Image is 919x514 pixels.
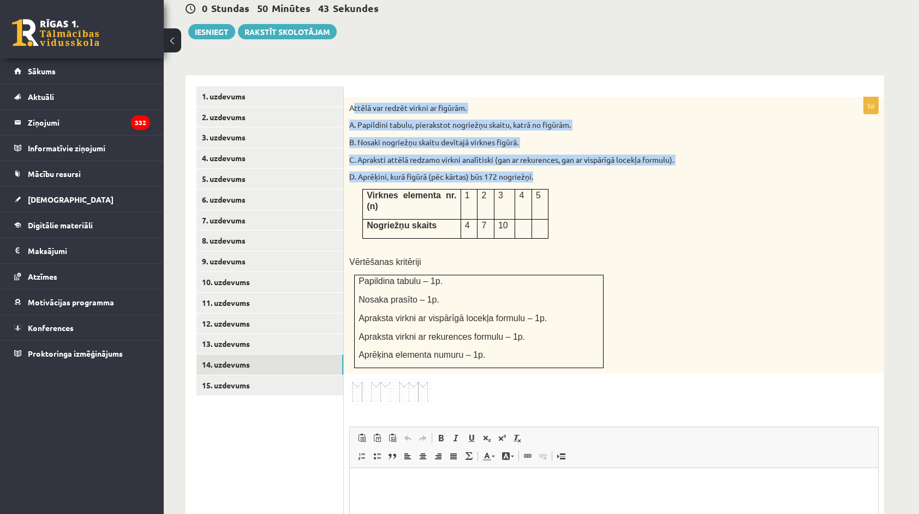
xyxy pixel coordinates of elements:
span: Stundas [211,2,249,14]
span: 50 [257,2,268,14]
span: Sākums [28,66,56,76]
span: Minūtes [272,2,311,14]
a: Italic (Ctrl+I) [449,431,464,445]
a: Centre [415,449,431,463]
span: Virknes elementa nr.(n) [367,191,456,211]
a: Redo (Ctrl+Y) [415,431,431,445]
a: 8. uzdevums [196,231,343,251]
a: 11. uzdevums [196,293,343,313]
a: 2. uzdevums [196,107,343,127]
a: Background Colour [498,449,517,463]
a: Motivācijas programma [14,290,150,315]
p: B. Nosaki nogriežņu skaitu devītajā virknes figūrā. [349,137,824,148]
a: Konferences [14,315,150,340]
img: 1.png [349,379,431,405]
a: 13. uzdevums [196,334,343,354]
legend: Informatīvie ziņojumi [28,135,150,161]
span: Digitālie materiāli [28,220,93,230]
a: Align Left [400,449,415,463]
a: Maksājumi [14,238,150,263]
a: Paste from Word [385,431,400,445]
a: Paste (Ctrl+V) [354,431,369,445]
a: Block Quote [385,449,400,463]
span: 4 [465,221,470,230]
a: Insert/Remove Bulleted List [369,449,385,463]
a: Digitālie materiāli [14,212,150,238]
a: Superscript [494,431,510,445]
i: 332 [131,115,150,130]
a: Sākums [14,58,150,84]
a: Informatīvie ziņojumi [14,135,150,161]
a: Rakstīt skolotājam [238,24,337,39]
span: Mācību resursi [28,169,81,179]
a: Proktoringa izmēģinājums [14,341,150,366]
span: Atzīmes [28,271,57,281]
a: Insert Page Break for Printing [553,449,569,463]
span: 7 [481,221,486,230]
span: [DEMOGRAPHIC_DATA] [28,194,114,204]
legend: Ziņojumi [28,110,150,135]
a: 15. uzdevums [196,375,343,395]
a: Rīgas 1. Tālmācības vidusskola [12,19,99,46]
a: Link (Ctrl+K) [520,449,535,463]
a: 9. uzdevums [196,251,343,271]
body: Rich Text Editor, wiswyg-editor-user-answer-47433861512200 [11,11,517,22]
p: Attēlā var redzēt virkni ar figūrām. [349,103,824,114]
a: Underline (Ctrl+U) [464,431,479,445]
p: C. Apraksti attēlā redzamo virkni analītiski (gan ar rekurences, gan ar vispārīgā locekļa formulu). [349,155,824,166]
span: Apraksta virkni ar vispārīgā locekļa formulu – 1p. [359,314,547,323]
a: Undo (Ctrl+Z) [400,431,415,445]
a: Unlink [535,449,551,463]
span: 5 [536,191,541,200]
a: Aktuāli [14,84,150,109]
a: Bold (Ctrl+B) [433,431,449,445]
p: 5p [863,97,879,114]
span: Aprēķina elementa numuru – 1p. [359,350,485,359]
a: Subscript [479,431,494,445]
span: 1 [465,191,470,200]
a: Paste as plain text (Ctrl+Shift+V) [369,431,385,445]
span: Proktoringa izmēģinājums [28,348,123,358]
span: 43 [318,2,329,14]
span: Aktuāli [28,92,54,102]
a: 14. uzdevums [196,355,343,375]
span: Vērtēšanas kritēriji [349,257,421,267]
a: 12. uzdevums [196,314,343,334]
span: 2 [481,191,486,200]
span: 3 [498,191,503,200]
span: Motivācijas programma [28,297,114,307]
a: [DEMOGRAPHIC_DATA] [14,187,150,212]
p: D. Aprēķini, kurā figūrā (pēc kārtas) būs 172 nogriežņi. [349,172,824,182]
span: Apraksta virkni ar rekurences formulu – 1p. [359,332,525,341]
a: Remove Format [510,431,525,445]
span: Konferences [28,323,74,333]
a: 6. uzdevums [196,190,343,210]
a: 10. uzdevums [196,272,343,292]
span: 10 [498,221,508,230]
span: Sekundes [333,2,379,14]
a: 7. uzdevums [196,210,343,231]
a: Justify [446,449,461,463]
a: Insert/Remove Numbered List [354,449,369,463]
a: Atzīmes [14,264,150,289]
span: Nogriežņu skaits [367,221,437,230]
a: 4. uzdevums [196,148,343,168]
a: 1. uzdevums [196,86,343,107]
legend: Maksājumi [28,238,150,263]
button: Iesniegt [188,24,235,39]
a: Align Right [431,449,446,463]
p: A. Papildini tabulu, pierakstot nogriežņu skaitu, katrā no figūrām. [349,120,824,131]
a: Ziņojumi332 [14,110,150,135]
span: Papildina tabulu – 1p. [359,276,443,286]
span: 0 [202,2,207,14]
a: Math [461,449,476,463]
a: Mācību resursi [14,161,150,186]
a: 3. uzdevums [196,127,343,147]
span: Nosaka prasīto – 1p. [359,295,439,304]
span: 4 [520,191,524,200]
a: Text Colour [479,449,498,463]
a: 5. uzdevums [196,169,343,189]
